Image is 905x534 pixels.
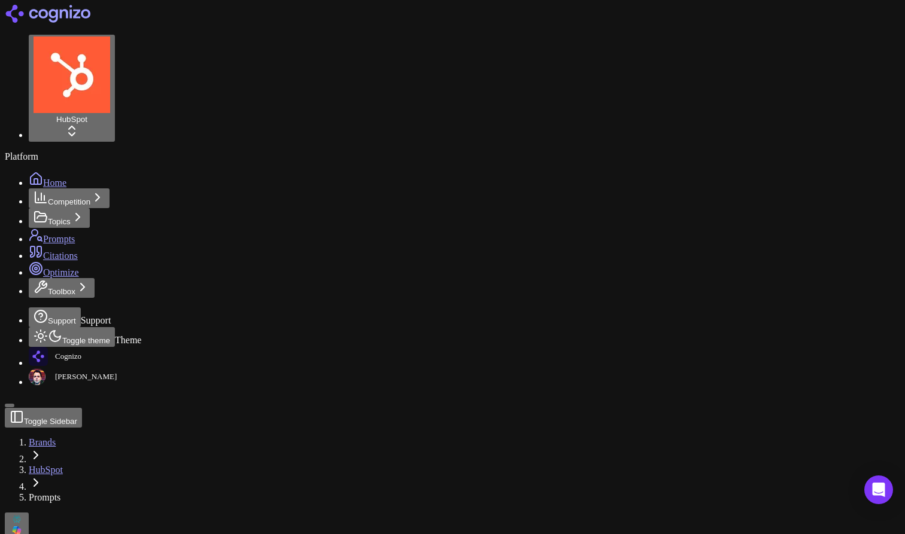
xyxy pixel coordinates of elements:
button: Support [29,307,81,327]
span: Toolbox [48,287,75,296]
button: Toggle Sidebar [5,408,82,428]
span: Toggle Sidebar [24,417,77,426]
img: Cognizo [29,347,48,366]
button: Current brand: HubSpot [29,35,115,142]
a: HubSpot [29,465,63,475]
button: Toolbox [29,278,95,298]
span: Support [81,315,111,325]
span: Toggle theme [62,336,110,345]
a: Optimize [29,267,79,277]
span: Prompts [29,492,60,502]
button: Open organization switcher [29,347,81,366]
div: Platform [5,151,900,162]
a: Brands [29,437,56,447]
img: HubSpot [34,36,110,113]
a: Prompts [29,234,75,244]
button: Toggle theme [29,327,115,347]
span: Support [48,316,76,325]
span: Prompts [43,234,75,244]
span: Cognizo [55,351,81,362]
button: Topics [29,208,90,228]
span: Theme [115,335,141,345]
span: Home [43,178,66,188]
span: Topics [48,217,71,226]
span: Citations [43,251,78,261]
span: Competition [48,197,90,206]
span: Optimize [43,267,79,277]
nav: breadcrumb [5,437,900,503]
div: Open Intercom Messenger [864,475,893,504]
button: Competition [29,188,110,208]
img: Deniz Ozcan [29,368,45,385]
button: Toggle Sidebar [5,404,14,407]
span: [PERSON_NAME] [50,371,117,382]
span: HubSpot [56,115,87,124]
a: Home [29,178,66,188]
a: Citations [29,251,78,261]
button: Open user button [29,368,117,385]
